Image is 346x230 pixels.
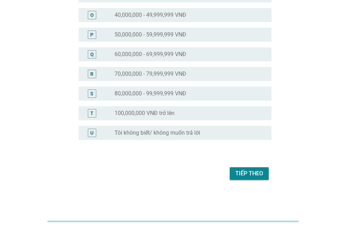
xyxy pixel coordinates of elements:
[90,50,94,58] div: Q
[90,90,93,97] div: S
[90,11,94,19] div: O
[90,129,93,136] div: U
[115,90,186,97] label: 80,000,000 - 99,999,999 VNĐ
[235,169,263,178] div: Tiếp theo
[90,109,93,117] div: T
[90,31,93,38] div: P
[90,70,93,77] div: R
[115,31,186,38] label: 50,000,000 - 59,999,999 VNĐ
[115,129,200,136] label: Tôi không biết/ không muốn trả lời
[115,12,186,19] label: 40,000,000 - 49,999,999 VNĐ
[115,51,186,58] label: 60,000,000 - 69,999,999 VNĐ
[115,110,175,117] label: 100,000,000 VNĐ trở lên
[115,70,186,77] label: 70,000,000 - 79,999,999 VNĐ
[230,167,269,180] button: Tiếp theo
